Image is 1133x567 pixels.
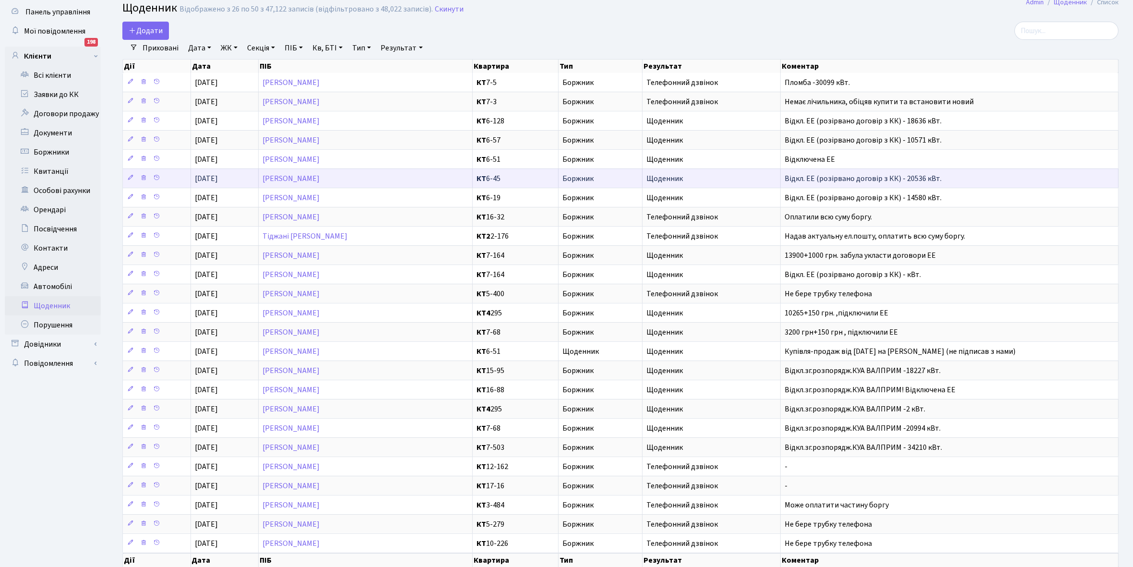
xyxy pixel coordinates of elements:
span: Боржник [562,117,638,125]
span: Немає лічильника, обіцяв купити та встановити новий [785,97,974,107]
a: [PERSON_NAME] [262,442,320,453]
span: 10-226 [477,540,554,547]
span: Боржник [562,175,638,182]
span: Щоденник [646,444,776,451]
span: 6-19 [477,194,554,202]
span: Щоденник [646,156,776,163]
span: Телефонний дзвінок [646,482,776,490]
span: [DATE] [195,365,218,376]
span: 6-57 [477,136,554,144]
b: КТ4 [477,404,490,414]
span: Боржник [562,136,638,144]
a: Кв, БТІ [309,40,346,56]
a: Результат [377,40,426,56]
a: [PERSON_NAME] [262,385,320,395]
a: [PERSON_NAME] [262,308,320,318]
span: 7-5 [477,79,554,86]
span: [DATE] [195,481,218,491]
span: 6-51 [477,156,554,163]
a: [PERSON_NAME] [262,500,320,510]
span: Боржник [562,463,638,470]
span: Відкл. ЕЕ (розірвано договір з КК) - 10571 кВт. [785,135,942,145]
span: 16-32 [477,213,554,221]
span: Боржник [562,501,638,509]
b: КТ [477,346,486,357]
b: КТ [477,519,486,530]
a: ЖК [217,40,241,56]
span: Відкл. ЕЕ (розірвано договір з КК) - 14580 кВт. [785,193,942,203]
div: Відображено з 26 по 50 з 47,122 записів (відфільтровано з 48,022 записів). [179,5,433,14]
span: Щоденник [646,367,776,374]
a: [PERSON_NAME] [262,97,320,107]
span: Відкл.зг.розпорядж.КУА ВАЛПРИМ -18227 кВт. [785,365,941,376]
span: [DATE] [195,135,218,145]
span: [DATE] [195,116,218,126]
span: Щоденник [646,117,776,125]
span: Щоденник [646,175,776,182]
span: Додати [129,25,163,36]
span: Боржник [562,386,638,394]
span: Щоденник [646,194,776,202]
a: ПІБ [281,40,307,56]
b: КТ [477,193,486,203]
span: 5-400 [477,290,554,298]
span: 15-95 [477,367,554,374]
a: [PERSON_NAME] [262,154,320,165]
th: Дії [123,60,191,73]
div: 198 [84,38,98,47]
th: Квартира [473,60,559,73]
span: Телефонний дзвінок [646,232,776,240]
span: [DATE] [195,500,218,510]
a: Порушення [5,315,101,335]
a: [PERSON_NAME] [262,212,320,222]
a: [PERSON_NAME] [262,116,320,126]
b: КТ [477,538,486,549]
a: Додати [122,22,169,40]
span: 7-3 [477,98,554,106]
b: КТ [477,97,486,107]
a: Повідомлення [5,354,101,373]
span: Надав актуальну ел.пошту, оплатить всю суму боргу. [785,231,965,241]
span: 7-68 [477,424,554,432]
b: КТ [477,327,486,338]
span: Не бере трубку телефона [785,519,872,530]
span: Може оплатити частину боргу [785,500,889,510]
span: [DATE] [195,269,218,280]
span: Щоденник [646,271,776,278]
span: 7-164 [477,271,554,278]
span: Боржник [562,98,638,106]
span: [DATE] [195,519,218,530]
span: Відкл. ЕЕ (розірвано договір з КК) - кВт. [785,269,921,280]
span: Щоденник [646,309,776,317]
span: Щоденник [646,252,776,259]
a: [PERSON_NAME] [262,250,320,261]
span: Телефонний дзвінок [646,540,776,547]
span: 7-68 [477,328,554,336]
span: [DATE] [195,289,218,299]
a: Дата [184,40,215,56]
a: [PERSON_NAME] [262,327,320,338]
a: Заявки до КК [5,85,101,104]
span: Щоденник [646,136,776,144]
span: 13900+1000 грн. забула укласти договори ЕЕ [785,250,936,261]
span: Купівля-продаж від [DATE] на [PERSON_NAME] (не підписав з нами) [785,346,1015,357]
span: Оплатили всю суму боргу. [785,212,872,222]
span: Телефонний дзвінок [646,79,776,86]
a: Довідники [5,335,101,354]
b: КТ [477,500,486,510]
span: Телефонний дзвінок [646,501,776,509]
span: [DATE] [195,154,218,165]
span: [DATE] [195,97,218,107]
a: [PERSON_NAME] [262,346,320,357]
span: - [785,461,787,472]
span: [DATE] [195,461,218,472]
span: Телефонний дзвінок [646,520,776,528]
span: Телефонний дзвінок [646,290,776,298]
span: [DATE] [195,346,218,357]
a: Секція [243,40,279,56]
a: Адреси [5,258,101,277]
b: КТ [477,461,486,472]
th: Результат [643,60,781,73]
span: [DATE] [195,538,218,549]
b: КТ4 [477,308,490,318]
